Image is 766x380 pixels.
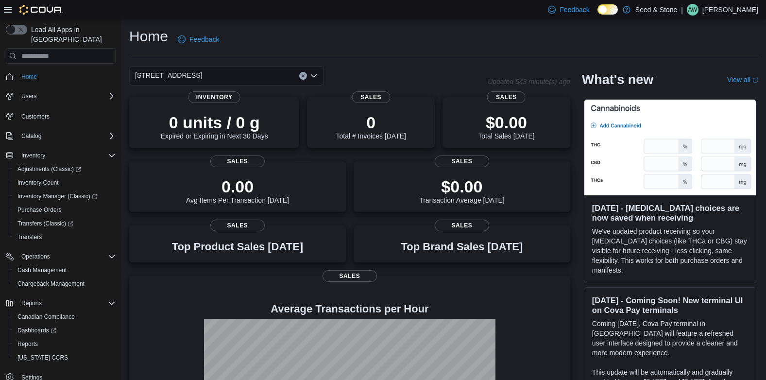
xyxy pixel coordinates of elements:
[401,241,523,253] h3: Top Brand Sales [DATE]
[21,73,37,81] span: Home
[14,204,66,216] a: Purchase Orders
[2,250,119,263] button: Operations
[17,340,38,348] span: Reports
[752,77,758,83] svg: External link
[2,89,119,103] button: Users
[560,5,589,15] span: Feedback
[2,129,119,143] button: Catalog
[14,338,116,350] span: Reports
[681,4,683,16] p: |
[17,251,54,262] button: Operations
[17,111,53,122] a: Customers
[21,113,50,121] span: Customers
[336,113,406,140] div: Total # Invoices [DATE]
[17,280,85,288] span: Chargeback Management
[210,155,265,167] span: Sales
[336,113,406,132] p: 0
[10,217,119,230] a: Transfers (Classic)
[17,110,116,122] span: Customers
[19,5,63,15] img: Cova
[174,30,223,49] a: Feedback
[17,327,56,334] span: Dashboards
[10,190,119,203] a: Inventory Manager (Classic)
[323,270,377,282] span: Sales
[14,311,79,323] a: Canadian Compliance
[478,113,534,140] div: Total Sales [DATE]
[17,192,98,200] span: Inventory Manager (Classic)
[10,263,119,277] button: Cash Management
[592,295,748,315] h3: [DATE] - Coming Soon! New terminal UI on Cova Pay terminals
[17,165,81,173] span: Adjustments (Classic)
[10,230,119,244] button: Transfers
[2,149,119,162] button: Inventory
[17,266,67,274] span: Cash Management
[14,352,72,363] a: [US_STATE] CCRS
[14,278,88,290] a: Chargeback Management
[17,233,42,241] span: Transfers
[688,4,697,16] span: AW
[17,150,49,161] button: Inventory
[27,25,116,44] span: Load All Apps in [GEOGRAPHIC_DATA]
[687,4,698,16] div: Alex Wang
[17,206,62,214] span: Purchase Orders
[14,177,63,189] a: Inventory Count
[186,177,289,204] div: Avg Items Per Transaction [DATE]
[14,278,116,290] span: Chargeback Management
[14,177,116,189] span: Inventory Count
[419,177,505,196] p: $0.00
[17,150,116,161] span: Inventory
[17,251,116,262] span: Operations
[21,132,41,140] span: Catalog
[189,35,219,44] span: Feedback
[10,310,119,324] button: Canadian Compliance
[478,113,534,132] p: $0.00
[635,4,677,16] p: Seed & Stone
[299,72,307,80] button: Clear input
[10,176,119,190] button: Inventory Count
[14,204,116,216] span: Purchase Orders
[14,218,77,229] a: Transfers (Classic)
[14,218,116,229] span: Transfers (Classic)
[17,71,41,83] a: Home
[10,162,119,176] a: Adjustments (Classic)
[597,4,618,15] input: Dark Mode
[17,130,45,142] button: Catalog
[17,70,116,83] span: Home
[14,163,85,175] a: Adjustments (Classic)
[435,155,489,167] span: Sales
[161,113,268,132] p: 0 units / 0 g
[14,190,116,202] span: Inventory Manager (Classic)
[2,109,119,123] button: Customers
[17,354,68,362] span: [US_STATE] CCRS
[727,76,758,84] a: View allExternal link
[592,226,748,275] p: We've updated product receiving so your [MEDICAL_DATA] choices (like THCa or CBG) stay visible fo...
[14,352,116,363] span: Washington CCRS
[135,69,202,81] span: [STREET_ADDRESS]
[14,264,116,276] span: Cash Management
[14,231,116,243] span: Transfers
[17,90,40,102] button: Users
[186,177,289,196] p: 0.00
[487,91,526,103] span: Sales
[161,113,268,140] div: Expired or Expiring in Next 30 Days
[10,277,119,291] button: Chargeback Management
[188,91,240,103] span: Inventory
[488,78,570,86] p: Updated 543 minute(s) ago
[10,203,119,217] button: Purchase Orders
[129,27,168,46] h1: Home
[17,297,46,309] button: Reports
[21,299,42,307] span: Reports
[14,325,60,336] a: Dashboards
[10,337,119,351] button: Reports
[14,231,46,243] a: Transfers
[17,179,59,187] span: Inventory Count
[172,241,303,253] h3: Top Product Sales [DATE]
[21,152,45,159] span: Inventory
[2,69,119,84] button: Home
[210,220,265,231] span: Sales
[2,296,119,310] button: Reports
[310,72,318,80] button: Open list of options
[14,311,116,323] span: Canadian Compliance
[10,351,119,364] button: [US_STATE] CCRS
